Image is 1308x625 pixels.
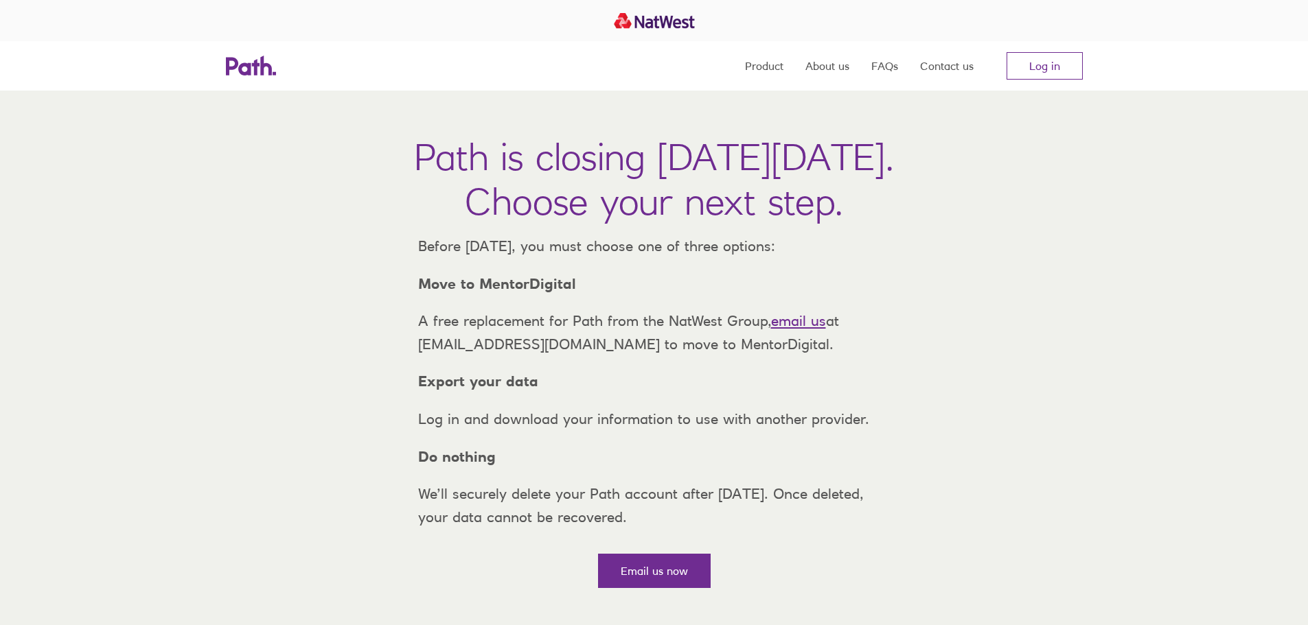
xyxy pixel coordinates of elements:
[745,41,783,91] a: Product
[771,312,826,329] a: email us
[407,408,902,431] p: Log in and download your information to use with another provider.
[1007,52,1083,80] a: Log in
[407,309,902,355] p: A free replacement for Path from the NatWest Group, at [EMAIL_ADDRESS][DOMAIN_NAME] to move to Me...
[871,41,898,91] a: FAQs
[414,134,894,224] h1: Path is closing [DATE][DATE]. Choose your next step.
[418,275,576,292] strong: Move to MentorDigital
[407,235,902,258] p: Before [DATE], you must choose one of three options:
[920,41,974,91] a: Contact us
[418,373,538,390] strong: Export your data
[598,554,711,588] a: Email us now
[407,482,902,528] p: We’ll securely delete your Path account after [DATE]. Once deleted, your data cannot be recovered.
[805,41,849,91] a: About us
[418,448,496,465] strong: Do nothing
